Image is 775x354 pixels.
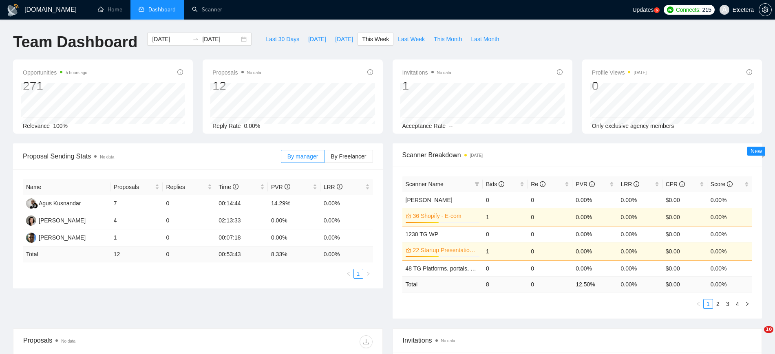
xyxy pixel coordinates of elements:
[662,260,707,276] td: $0.00
[308,35,326,44] span: [DATE]
[662,242,707,260] td: $0.00
[693,299,703,309] li: Previous Page
[483,276,528,292] td: 8
[528,260,572,276] td: 0
[666,181,685,187] span: CPR
[362,35,389,44] span: This Week
[353,269,363,279] li: 1
[471,35,499,44] span: Last Month
[634,181,639,187] span: info-circle
[402,68,451,77] span: Invitations
[662,192,707,208] td: $0.00
[592,78,647,94] div: 0
[360,335,373,348] button: download
[413,211,478,220] a: 36 Shopify - E-com
[483,226,528,242] td: 0
[219,184,238,190] span: Time
[402,78,451,94] div: 1
[53,123,68,129] span: 100%
[634,70,646,75] time: [DATE]
[632,7,654,13] span: Updates
[406,213,411,219] span: crown
[26,233,36,243] img: AP
[751,148,762,154] span: New
[707,226,752,242] td: 0.00%
[7,4,20,17] img: logo
[592,123,674,129] span: Only exclusive agency members
[693,299,703,309] button: left
[139,7,144,12] span: dashboard
[576,181,595,187] span: PVR
[268,246,320,262] td: 8.33 %
[335,35,353,44] span: [DATE]
[163,195,215,212] td: 0
[572,276,617,292] td: 12.50 %
[662,208,707,226] td: $0.00
[266,35,299,44] span: Last 30 Days
[110,212,163,229] td: 4
[192,36,199,42] span: swap-right
[268,212,320,229] td: 0.00%
[483,192,528,208] td: 0
[466,33,503,46] button: Last Month
[61,339,75,343] span: No data
[528,276,572,292] td: 0
[268,195,320,212] td: 14.29%
[557,69,563,75] span: info-circle
[722,7,727,13] span: user
[707,242,752,260] td: 0.00%
[572,260,617,276] td: 0.00%
[354,269,363,278] a: 1
[166,182,206,191] span: Replies
[320,195,373,212] td: 0.00%
[402,276,483,292] td: Total
[163,229,215,246] td: 0
[26,234,86,240] a: AP[PERSON_NAME]
[592,68,647,77] span: Profile Views
[727,181,733,187] span: info-circle
[152,35,189,44] input: Start date
[745,301,750,306] span: right
[148,6,176,13] span: Dashboard
[320,212,373,229] td: 0.00%
[403,335,752,345] span: Invitations
[233,184,238,189] span: info-circle
[23,246,110,262] td: Total
[358,33,393,46] button: This Week
[402,123,446,129] span: Acceptance Rate
[473,178,481,190] span: filter
[39,199,81,208] div: Agus Kusnandar
[110,246,163,262] td: 12
[13,33,137,52] h1: Team Dashboard
[23,151,281,161] span: Proposal Sending Stats
[363,269,373,279] li: Next Page
[212,68,261,77] span: Proposals
[163,179,215,195] th: Replies
[486,181,504,187] span: Bids
[742,299,752,309] li: Next Page
[402,150,753,160] span: Scanner Breakdown
[499,181,504,187] span: info-circle
[110,229,163,246] td: 1
[110,195,163,212] td: 7
[483,242,528,260] td: 1
[287,153,318,160] span: By manager
[702,5,711,14] span: 215
[346,271,351,276] span: left
[406,181,444,187] span: Scanner Name
[707,260,752,276] td: 0.00%
[98,6,122,13] a: homeHome
[679,181,685,187] span: info-circle
[713,299,722,308] a: 2
[617,242,662,260] td: 0.00%
[363,269,373,279] button: right
[483,208,528,226] td: 1
[215,246,268,262] td: 00:53:43
[320,229,373,246] td: 0.00%
[470,153,483,158] time: [DATE]
[413,246,478,255] a: 22 Startup Presentation ([PERSON_NAME])
[759,7,772,13] a: setting
[331,153,366,160] span: By Freelancer
[696,301,701,306] span: left
[733,299,742,309] li: 4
